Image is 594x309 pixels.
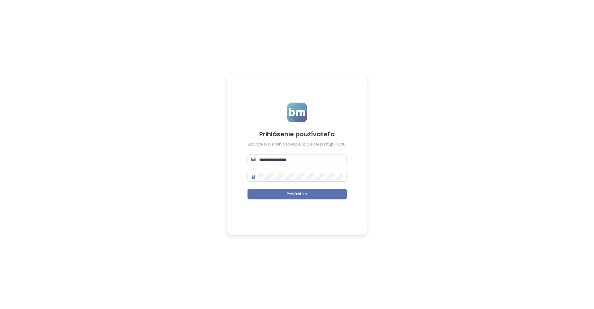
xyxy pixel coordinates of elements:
[287,191,307,197] span: Prihlásiť sa
[251,157,256,162] span: mail
[251,175,256,179] span: lock
[287,103,307,122] img: logo
[247,142,347,147] div: Zadajte svoje prihlasovacie údaje pre prístup k účtu.
[247,189,347,199] button: Prihlásiť sa
[247,130,347,138] h4: Prihlásenie používateľa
